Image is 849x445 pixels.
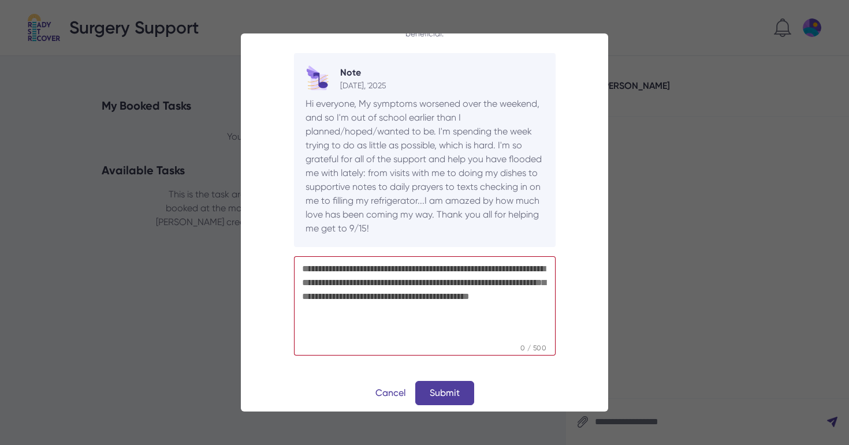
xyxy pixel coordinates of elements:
a: Cancel [375,386,406,400]
button: Submit [415,381,474,405]
span: 0 / 500 [511,344,556,356]
div: [DATE], '2025 [340,80,386,91]
img: 1 [306,65,333,92]
div: Note [340,66,386,80]
div: Hi everyone, My symptoms worsened over the weekend, and so I'm out of school earlier than I plann... [306,97,544,235]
